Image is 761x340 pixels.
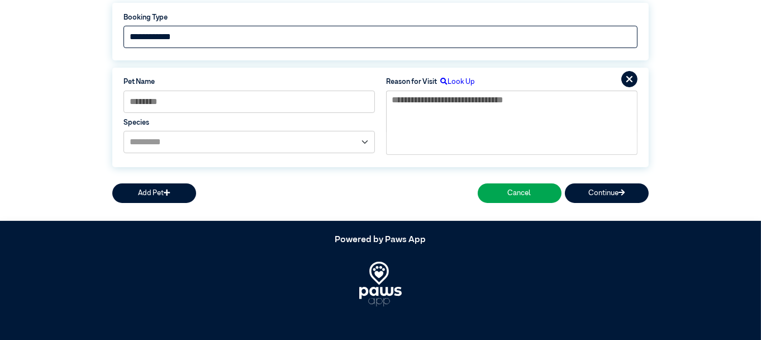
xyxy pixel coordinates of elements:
[112,183,196,203] button: Add Pet
[386,77,437,87] label: Reason for Visit
[123,117,375,128] label: Species
[123,12,638,23] label: Booking Type
[565,183,649,203] button: Continue
[478,183,562,203] button: Cancel
[123,77,375,87] label: Pet Name
[437,77,475,87] label: Look Up
[112,235,649,245] h5: Powered by Paws App
[359,262,402,306] img: PawsApp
